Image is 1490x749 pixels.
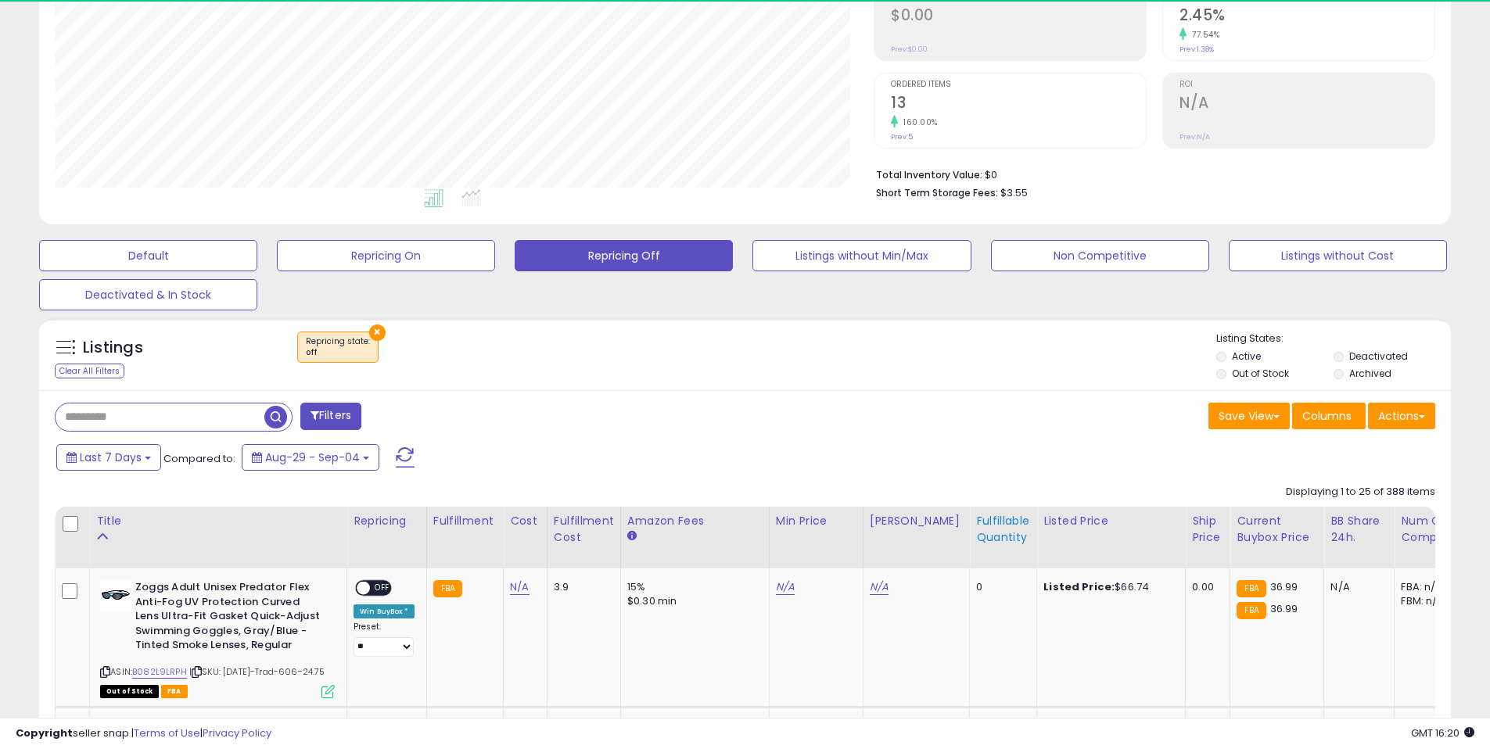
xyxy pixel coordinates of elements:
small: 77.54% [1187,29,1219,41]
h2: 2.45% [1179,6,1434,27]
a: N/A [776,579,795,595]
small: Prev: $0.00 [891,45,928,54]
small: FBA [1237,580,1266,597]
div: seller snap | | [16,726,271,741]
span: | SKU: [DATE]-Trad-606-24.75 [189,665,325,678]
b: Zoggs Adult Unisex Predator Flex Anti-Fog UV Protection Curved Lens Ultra-Fit Gasket Quick-Adjust... [135,580,325,657]
div: Listed Price [1043,513,1179,529]
div: Fulfillment [433,513,497,529]
span: Columns [1302,408,1352,424]
small: FBA [433,580,462,597]
div: Preset: [354,622,415,657]
div: Title [96,513,340,529]
a: N/A [870,579,889,595]
b: Short Term Storage Fees: [876,186,998,199]
div: Cost [510,513,540,529]
img: 31wtEZ1to-L._SL40_.jpg [100,580,131,611]
h2: N/A [1179,94,1434,115]
div: 15% [627,580,757,594]
small: Prev: N/A [1179,132,1210,142]
small: Amazon Fees. [627,529,637,543]
button: Repricing Off [515,240,733,271]
button: Non Competitive [991,240,1209,271]
button: Deactivated & In Stock [39,279,257,310]
div: [PERSON_NAME] [870,513,963,529]
div: Min Price [776,513,856,529]
label: Out of Stock [1232,367,1289,380]
b: Total Inventory Value: [876,168,982,181]
label: Active [1232,349,1261,363]
button: Listings without Min/Max [752,240,971,271]
span: Last 7 Days [80,450,142,465]
b: Listed Price: [1043,579,1115,594]
div: N/A [1330,580,1382,594]
div: $66.74 [1043,580,1173,594]
button: × [369,324,386,341]
div: ASIN: [100,580,335,696]
label: Deactivated [1349,349,1408,363]
a: N/A [510,579,529,595]
span: 36.99 [1270,601,1298,616]
div: Clear All Filters [55,364,124,378]
strong: Copyright [16,726,73,740]
small: 160.00% [898,116,938,128]
li: $0 [876,164,1424,183]
span: Ordered Items [891,81,1146,89]
span: All listings that are currently out of stock and unavailable for purchase on Amazon [100,685,159,698]
button: Save View [1208,403,1290,429]
div: Repricing [354,513,420,529]
div: $0.30 min [627,594,757,608]
span: ROI [1179,81,1434,89]
h2: 13 [891,94,1146,115]
div: Num of Comp. [1401,513,1458,546]
button: Last 7 Days [56,444,161,471]
button: Actions [1368,403,1435,429]
span: $3.55 [1000,185,1028,200]
label: Archived [1349,367,1391,380]
div: off [306,347,370,358]
small: Prev: 1.38% [1179,45,1214,54]
span: Compared to: [163,451,235,466]
div: FBA: n/a [1401,580,1452,594]
button: Listings without Cost [1229,240,1447,271]
button: Filters [300,403,361,430]
div: 3.9 [554,580,609,594]
div: 0.00 [1192,580,1218,594]
div: Win BuyBox * [354,604,415,618]
small: FBA [1237,602,1266,619]
h5: Listings [83,337,143,359]
div: Fulfillment Cost [554,513,614,546]
div: 0 [976,580,1025,594]
button: Default [39,240,257,271]
button: Aug-29 - Sep-04 [242,444,379,471]
small: Prev: 5 [891,132,913,142]
div: BB Share 24h. [1330,513,1388,546]
div: Ship Price [1192,513,1223,546]
p: Listing States: [1216,331,1451,346]
span: OFF [370,582,395,595]
span: 2025-09-12 16:20 GMT [1411,726,1474,740]
h2: $0.00 [891,6,1146,27]
div: Current Buybox Price [1237,513,1317,546]
span: FBA [161,685,188,698]
div: Amazon Fees [627,513,763,529]
button: Columns [1292,403,1366,429]
span: 36.99 [1270,579,1298,594]
div: FBM: n/a [1401,594,1452,608]
span: Repricing state : [306,335,370,359]
div: Displaying 1 to 25 of 388 items [1286,485,1435,500]
button: Repricing On [277,240,495,271]
a: Privacy Policy [203,726,271,740]
span: Aug-29 - Sep-04 [265,450,360,465]
a: Terms of Use [134,726,200,740]
a: B082L9LRPH [132,665,187,679]
div: Fulfillable Quantity [976,513,1030,546]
